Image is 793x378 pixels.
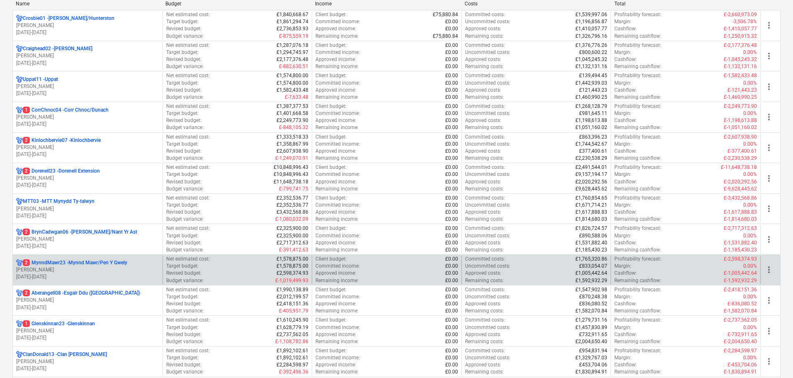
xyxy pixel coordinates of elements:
p: Client budget : [315,103,347,110]
p: £75,880.84 [433,33,458,40]
p: £-11,648,738.18 [721,164,757,171]
span: more_vert [764,143,774,153]
p: £1,574,800.00 [276,72,308,79]
p: Approved costs : [465,209,501,216]
p: £0.00 [445,110,458,117]
p: Uppat11 - Uppat [23,76,58,83]
div: Uppat11 -Uppat[PERSON_NAME][DATE]-[DATE] [16,76,159,97]
p: £0.00 [445,42,458,49]
p: £-1,460,990.25 [724,94,757,101]
p: Approved costs : [465,148,501,155]
p: £1,268,128.79 [575,103,607,110]
p: Craighead02 - [PERSON_NAME] [23,45,92,52]
p: £-121,443.23 [728,87,757,94]
p: Remaining income : [315,124,359,131]
p: Cashflow : [614,56,637,63]
p: £-1,198,613.88 [724,117,757,124]
div: Name [16,1,159,7]
p: -3,506.78% [732,18,757,25]
p: Client budget : [315,72,347,79]
p: Approved income : [315,117,356,124]
p: £1,760,854.65 [575,195,607,202]
span: more_vert [764,204,774,214]
p: Committed income : [315,80,360,87]
div: 1CorrChnoc04 -Corr Chnoc/Dunach[PERSON_NAME][DATE]-[DATE] [16,107,159,128]
p: Committed costs : [465,72,505,79]
p: £-848,105.32 [279,124,308,131]
p: 0.00% [743,80,757,87]
p: ClanDonald13 - Clan [PERSON_NAME] [23,351,107,358]
p: [DATE] - [DATE] [16,273,159,280]
p: Revised budget : [166,25,201,32]
p: Approved income : [315,209,356,216]
p: Remaining costs : [465,94,504,101]
iframe: Chat Widget [752,338,793,378]
p: £0.00 [445,141,458,148]
div: Project has multi currencies enabled [16,229,23,236]
p: £2,249,773.90 [276,117,308,124]
p: Budget variance : [166,155,204,162]
p: Remaining costs : [465,185,504,193]
p: £1,410,057.77 [575,25,607,32]
span: 1 [23,320,30,327]
p: £2,491,544.01 [575,164,607,171]
p: [DATE] - [DATE] [16,365,159,372]
span: 2 [23,290,30,296]
span: 1 [23,107,30,113]
p: £-882,630.51 [279,63,308,70]
p: Target budget : [166,18,199,25]
p: £0.00 [445,63,458,70]
div: Project has multi currencies enabled [16,137,23,144]
p: Revised budget : [166,148,201,155]
p: £2,020,292.56 [575,178,607,185]
p: 0.00% [743,202,757,209]
p: £0.00 [445,72,458,79]
p: £-1,250,915.32 [724,33,757,40]
p: [PERSON_NAME] [16,297,159,304]
p: Approved income : [315,87,356,94]
p: [DATE] - [DATE] [16,334,159,341]
span: more_vert [764,51,774,61]
p: Target budget : [166,80,199,87]
p: £0.00 [445,178,458,185]
p: £0.00 [445,134,458,141]
p: MTT03 - MTT Mynydd Ty-talwyn [23,198,95,205]
p: Net estimated cost : [166,11,210,18]
p: Remaining income : [315,155,359,162]
p: Client budget : [315,11,347,18]
p: Remaining cashflow : [614,63,661,70]
span: more_vert [764,112,774,122]
p: £-1,051,160.02 [724,124,757,131]
p: £2,352,536.77 [276,202,308,209]
p: £-1,410,057.77 [724,25,757,32]
div: Costs [465,1,608,7]
span: more_vert [764,295,774,305]
p: Approved income : [315,56,356,63]
p: £0.00 [445,124,458,131]
div: 2BrynCadwgan06 -[PERSON_NAME]/Nant Yr Ast[PERSON_NAME][DATE]-[DATE] [16,229,159,250]
p: £11,648,738.18 [274,178,308,185]
p: Approved income : [315,25,356,32]
p: £-2,249,773.90 [724,103,757,110]
p: Committed income : [315,49,360,56]
p: Remaining cashflow : [614,185,661,193]
p: £981,645.11 [579,110,607,117]
p: Target budget : [166,49,199,56]
span: 2 [23,229,30,235]
p: Remaining income : [315,33,359,40]
p: CorrChnoc04 - Corr Chnoc/Dunach [23,107,109,114]
p: £1,132,131.16 [575,63,607,70]
span: more_vert [764,173,774,183]
p: 0.00% [743,141,757,148]
p: BrynCadwgan06 - [PERSON_NAME]/Nant Yr Ast [23,229,137,236]
p: Cashflow : [614,178,637,185]
div: Project has multi currencies enabled [16,76,23,83]
p: Profitability forecast : [614,164,661,171]
p: Approved costs : [465,178,501,185]
span: 2 [23,168,30,174]
p: Committed costs : [465,42,505,49]
p: [DATE] - [DATE] [16,60,159,67]
p: Committed income : [315,202,360,209]
p: Committed income : [315,141,360,148]
p: Margin : [614,171,631,178]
